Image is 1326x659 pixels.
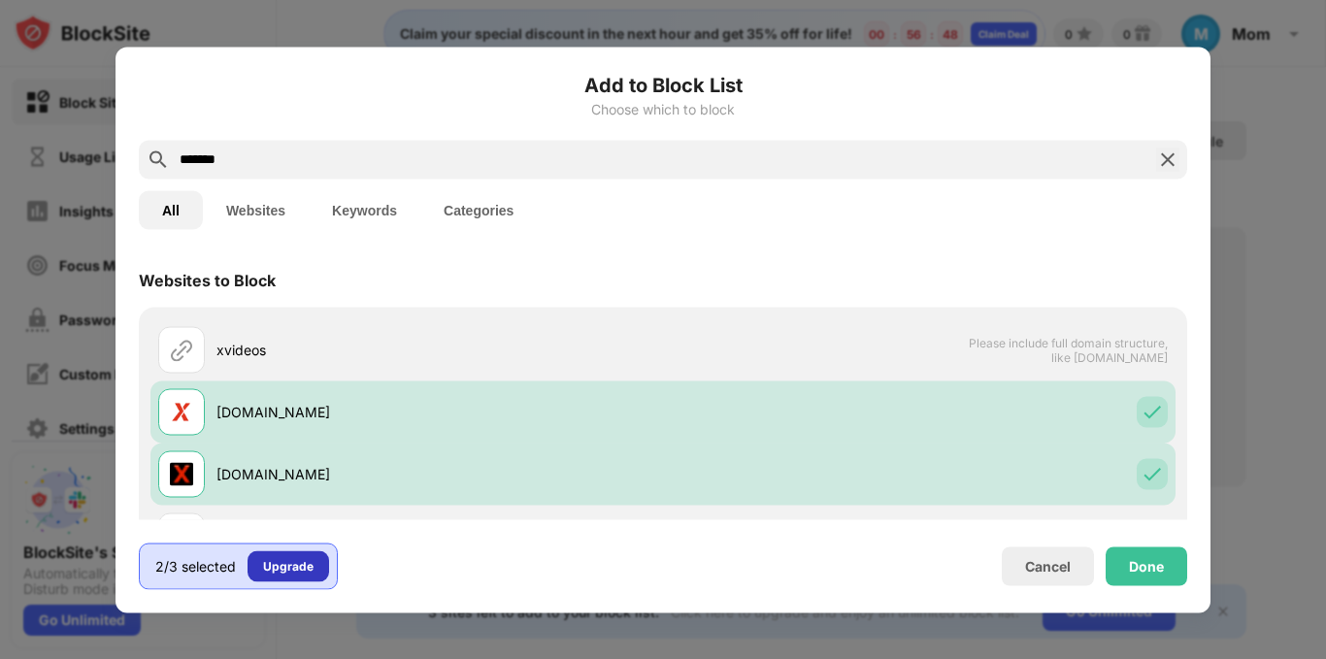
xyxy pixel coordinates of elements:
[139,101,1187,116] div: Choose which to block
[139,190,203,229] button: All
[309,190,420,229] button: Keywords
[1129,558,1164,574] div: Done
[968,335,1168,364] span: Please include full domain structure, like [DOMAIN_NAME]
[263,556,314,576] div: Upgrade
[170,338,193,361] img: url.svg
[1156,148,1179,171] img: search-close
[420,190,537,229] button: Categories
[170,462,193,485] img: favicons
[216,402,663,422] div: [DOMAIN_NAME]
[203,190,309,229] button: Websites
[139,70,1187,99] h6: Add to Block List
[139,270,276,289] div: Websites to Block
[155,556,236,576] div: 2/3 selected
[147,148,170,171] img: search.svg
[1025,558,1071,575] div: Cancel
[216,464,663,484] div: [DOMAIN_NAME]
[170,400,193,423] img: favicons
[216,340,663,360] div: xvideos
